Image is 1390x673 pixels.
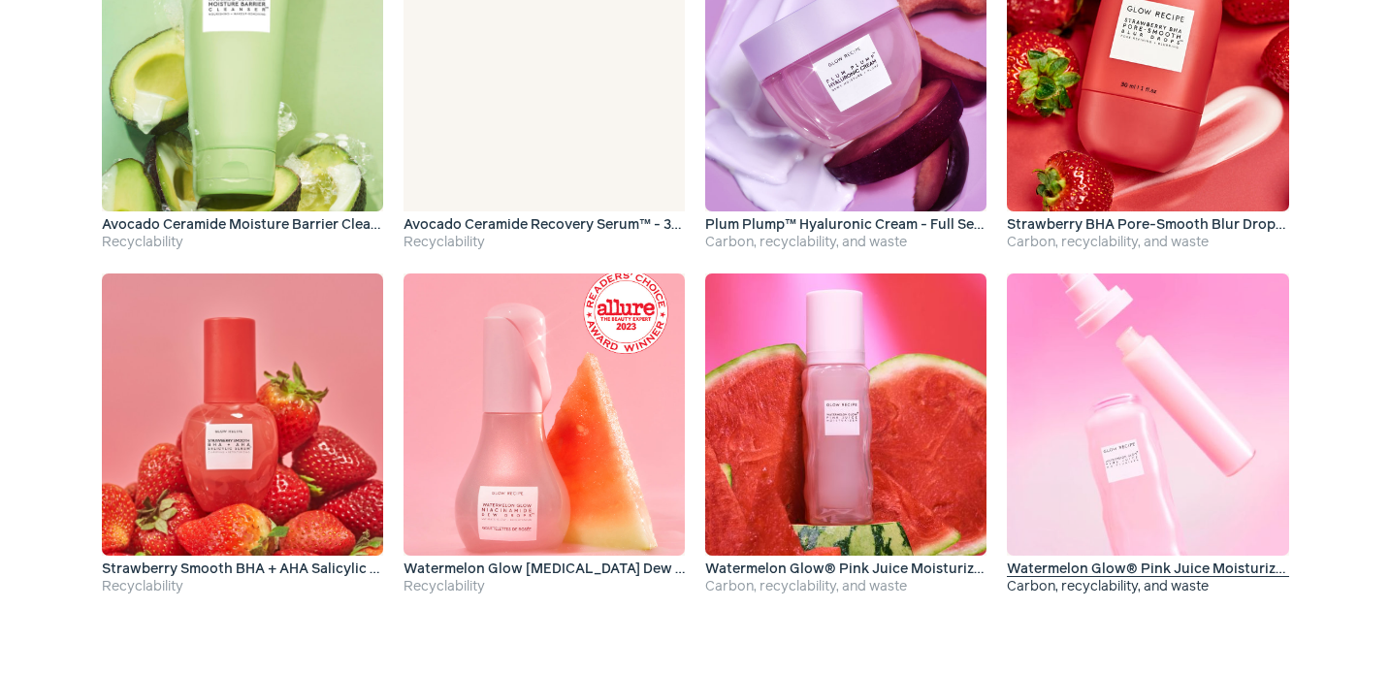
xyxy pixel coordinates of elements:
a: Strawberry Smooth BHA + AHA Salicylic Serum™ - 30 mL Strawberry Smooth BHA + AHA Salicylic Serum™... [102,273,383,596]
img: Strawberry Smooth BHA + AHA Salicylic Serum™ - 30 mL [102,273,383,555]
img: Watermelon Glow® Pink Juice Moisturizer - Refill - 50 mL [1007,273,1288,555]
h4: Recyclability [102,577,383,597]
span: Strawberry BHA Pore-Smooth Blur Drops™ - 30 mL [1007,218,1357,232]
h4: Recyclability [404,577,685,597]
a: Watermelon Glow® Pink Juice Moisturizer - Full Set - 50 mL Watermelon Glow® Pink Juice Moisturize... [705,273,986,596]
img: Watermelon Glow® Pink Juice Moisturizer - Full Set - 50 mL [705,273,986,555]
a: Watermelon Glow Niacinamide Dew Drops™- 40 mL Watermelon Glow [MEDICAL_DATA] Dew Drops™- 40 mL Re... [404,273,685,596]
h4: Carbon, recyclability, and waste [705,577,986,597]
h4: Recyclability [102,233,383,253]
h3: Plum Plump™ Hyaluronic Cream - Full Set - 50 mL [705,218,986,233]
span: Watermelon Glow® Pink Juice Moisturizer - Full Set - 50 mL [705,562,1113,576]
h3: Avocado Ceramide Moisture Barrier Cleanser™ - 150 mL [102,218,383,233]
h3: Strawberry Smooth BHA + AHA Salicylic Serum™ - 30 mL [102,562,383,577]
h4: Carbon, recyclability, and waste [1007,577,1288,597]
span: Strawberry Smooth BHA + AHA Salicylic Serum™ - 30 mL [102,562,487,576]
h4: Carbon, recyclability, and waste [705,233,986,253]
a: Watermelon Glow® Pink Juice Moisturizer - Refill - 50 mL Watermelon Glow® Pink Juice Moisturizer ... [1007,273,1288,596]
h4: Recyclability [404,233,685,253]
img: Watermelon Glow Niacinamide Dew Drops™- 40 mL [404,273,685,555]
span: Avocado Ceramide Moisture Barrier Cleanser™ - 150 mL [102,218,479,232]
h3: Avocado Ceramide Recovery Serum™ - 30 mL [404,218,685,233]
h4: Carbon, recyclability, and waste [1007,233,1288,253]
span: Avocado Ceramide Recovery Serum™ - 30 mL [404,218,714,232]
h3: Watermelon Glow Niacinamide Dew Drops™- 40 mL [404,562,685,577]
h3: Watermelon Glow® Pink Juice Moisturizer - Refill - 50 mL [1007,562,1288,577]
h3: Watermelon Glow® Pink Juice Moisturizer - Full Set - 50 mL [705,562,986,577]
h3: Strawberry BHA Pore-Smooth Blur Drops™ - 30 mL [1007,218,1288,233]
span: Watermelon Glow [MEDICAL_DATA] Dew Drops™- 40 mL [404,562,788,576]
span: Plum Plump™ Hyaluronic Cream - Full Set - 50 mL [705,218,1043,232]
